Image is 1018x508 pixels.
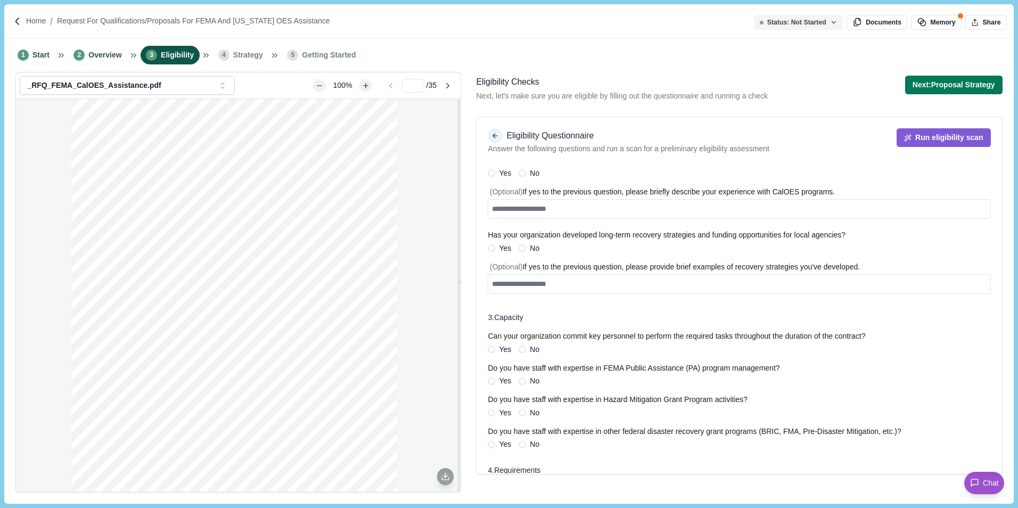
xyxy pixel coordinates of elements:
span: No [530,168,539,179]
span: to the following email: [136,321,194,327]
h4: 3 . Capacity [488,312,990,323]
span: 23, 2025, [110,321,134,327]
span: 4:00 p.m. [DATE], October [266,312,335,318]
div: Eligibility Checks [476,76,767,89]
button: Next:Proposal Strategy [905,76,1003,94]
span: [EMAIL_ADDRESS][DOMAIN_NAME] [265,417,365,424]
span: No [530,407,539,419]
h4: 4 . Requirements [488,465,990,476]
span: 2 [73,50,85,61]
button: Go to next page [438,79,457,92]
div: Do you have staff with expertise in FEMA Public Assistance (PA) program management? [488,363,779,374]
span: FEMA AND [US_STATE] OES ASSISTANCE [182,224,285,230]
span: at [258,417,264,424]
span: [GEOGRAPHIC_DATA] [211,375,273,381]
img: Forward slash icon [13,17,22,26]
span: Yes [499,344,511,355]
span: (Optional) [490,263,522,271]
span: No [530,243,539,254]
span: No [530,439,539,450]
span: [PERSON_NAME], Senior Management Analyst [142,417,268,424]
span: The Technical Qualifications Proposal must be submitted electronically and labeled: [126,256,343,263]
button: Zoom in [359,79,372,92]
div: grid [71,99,405,491]
div: Has your organization developed long-term recovery strategies and funding opportunities for local... [488,230,845,241]
span: via email to [110,417,140,424]
div: If yes to the previous question, please briefly describe your experience with CalOES programs. [488,186,835,198]
div: Do you have staff with expertise in other federal disaster recovery grant programs (BRIC, FMA, Pr... [488,426,901,437]
div: _RFQ_FEMA_CalOES_Assistance.pdf [27,81,214,90]
span: 1 [18,50,29,61]
span: All questions regarding the Request for Qualifications/Proposals (RFQ/P) must be submitted in [110,399,355,406]
span: No [530,344,539,355]
span: Yes [499,407,511,419]
span: Next, let's make sure you are eligible by filling out the questionnaire and running a check [476,91,767,102]
div: Can your organization commit key personnel to perform the required tasks throughout the duration ... [488,331,865,342]
span: REQUEST FOR QUALIFICATIONS/PROPOSALS FOR [171,215,298,221]
span: Getting Started [302,50,356,61]
span: City of [GEOGRAPHIC_DATA] [216,357,299,363]
span: Chat [983,478,999,489]
h1: Eligibility Questionnaire [506,129,594,143]
button: _RFQ_FEMA_CalOES_Assistance.pdf [20,76,235,95]
span: [STREET_ADDRESS] [201,366,258,372]
span: Overview [88,50,121,61]
div: If yes to the previous question, please provide brief examples of recovery strategies you've deve... [488,261,860,273]
div: Do you have staff with expertise in Hazard Mitigation Grant Program activities? [488,394,748,405]
button: Run eligibility scan [897,128,991,147]
a: Request for Qualifications/Proposals for FEMA and [US_STATE] OES Assistance [57,15,330,27]
button: Chat [964,472,1004,494]
span: 5 [287,50,298,61]
img: Forward slash icon [46,17,57,26]
span: PUBLIC WORKS DEPARTMENT [183,135,286,143]
span: Eligibility [161,50,194,61]
span: . [325,417,326,424]
div: 100% [328,80,358,91]
span: 3 [146,50,157,61]
span: All qualifications/proposals must be submitted on or before [110,312,265,318]
span: FEMA AND [US_STATE] OES ASSISTANCE” [179,278,287,285]
span: Yes [499,375,511,387]
span: Yes [499,168,511,179]
a: Home [26,15,46,27]
span: CITY OF [GEOGRAPHIC_DATA] [206,120,310,128]
span: [EMAIL_ADDRESS][DOMAIN_NAME] [194,330,299,337]
span: Senior Management Analyst [197,348,272,354]
span: No [530,375,539,387]
span: Yes [499,439,511,450]
button: Go to previous page [382,79,400,92]
button: Zoom out [313,79,326,92]
span: Strategy [233,50,263,61]
div: Answer the following questions and run a scan for a preliminary eligibility assessment [488,143,769,154]
span: writing. Please send all questions regarding this Request for Qualifications/Proposal in writing [110,408,354,415]
span: 4 [218,50,229,61]
span: Yes [499,243,511,254]
span: Start [32,50,50,61]
span: [DATE] [207,240,224,246]
span: / 35 [426,80,437,91]
span: “Request for Qualifications/Proposal [186,271,284,277]
span: Attention: [PERSON_NAME] [202,339,280,345]
span: (Optional) [490,187,522,196]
